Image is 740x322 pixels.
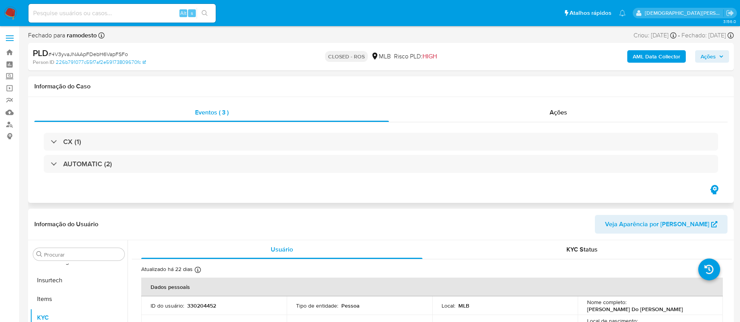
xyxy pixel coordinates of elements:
input: Pesquise usuários ou casos... [28,8,216,18]
span: Alt [180,9,186,17]
span: Usuário [271,245,293,254]
p: thais.asantos@mercadolivre.com [645,9,724,17]
p: ID do usuário : [151,302,184,309]
p: Pessoa [341,302,360,309]
div: CX (1) [44,133,718,151]
b: Person ID [33,59,54,66]
p: Local : [442,302,455,309]
div: MLB [371,52,391,61]
button: Insurtech [30,271,128,290]
h3: AUTOMATIC (2) [63,160,112,168]
span: Risco PLD: [394,52,437,61]
span: s [191,9,193,17]
p: Atualizado há 22 dias [141,266,193,273]
div: AUTOMATIC (2) [44,155,718,173]
span: Ações [701,50,716,63]
p: Tipo de entidade : [296,302,338,309]
b: ramodesto [65,31,97,40]
span: KYC Status [566,245,598,254]
button: AML Data Collector [627,50,686,63]
span: Atalhos rápidos [570,9,611,17]
span: Ações [550,108,567,117]
span: Veja Aparência por [PERSON_NAME] [605,215,709,234]
h1: Informação do Usuário [34,220,98,228]
button: search-icon [197,8,213,19]
p: MLB [458,302,469,309]
button: Veja Aparência por [PERSON_NAME] [595,215,728,234]
a: Notificações [619,10,626,16]
span: - [678,31,680,40]
a: 226b791077c55f7af2e59173809670fc [56,59,146,66]
span: # 4V3yvaJNAApFDebH6VapFSFo [48,50,128,58]
p: CLOSED - ROS [325,51,368,62]
h3: CX (1) [63,137,81,146]
span: Eventos ( 3 ) [195,108,229,117]
a: Sair [726,9,734,17]
span: Fechado para [28,31,97,40]
button: Items [30,290,128,308]
input: Procurar [44,251,121,258]
th: Dados pessoais [141,278,723,296]
div: Criou: [DATE] [634,31,676,40]
p: [PERSON_NAME] Do [PERSON_NAME] [587,306,683,313]
b: PLD [33,47,48,59]
div: Fechado: [DATE] [681,31,734,40]
h1: Informação do Caso [34,83,728,90]
button: Procurar [36,251,43,257]
p: Nome completo : [587,299,626,306]
b: AML Data Collector [633,50,680,63]
p: 330204452 [187,302,216,309]
button: Ações [695,50,729,63]
span: HIGH [422,52,437,61]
